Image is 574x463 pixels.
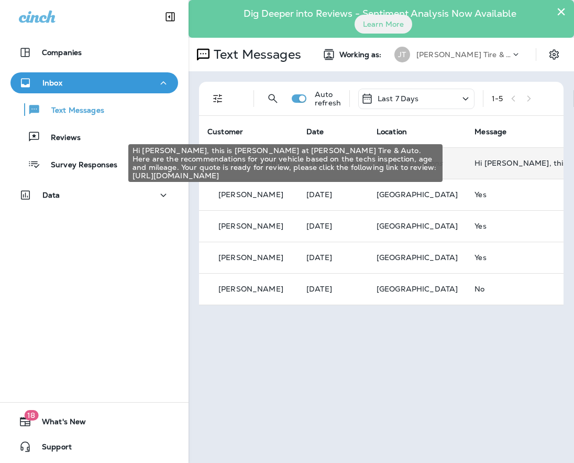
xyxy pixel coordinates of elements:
[40,160,117,170] p: Survey Responses
[377,127,407,136] span: Location
[378,94,419,103] p: Last 7 Days
[306,190,360,199] p: Oct 9, 2025 09:01 AM
[10,185,178,206] button: Data
[10,436,178,457] button: Support
[31,417,86,430] span: What's New
[10,99,178,121] button: Text Messages
[556,3,566,20] button: Close
[545,45,564,64] button: Settings
[355,15,412,34] button: Learn More
[24,410,38,421] span: 18
[218,285,283,293] p: [PERSON_NAME]
[377,284,458,294] span: [GEOGRAPHIC_DATA]
[31,443,72,455] span: Support
[306,253,360,262] p: Oct 5, 2025 01:32 PM
[306,127,324,136] span: Date
[315,90,341,107] p: Auto refresh
[377,190,458,199] span: [GEOGRAPHIC_DATA]
[10,42,178,63] button: Companies
[156,6,185,27] button: Collapse Sidebar
[40,133,81,143] p: Reviews
[306,222,360,230] p: Oct 7, 2025 01:16 PM
[218,253,283,262] p: [PERSON_NAME]
[218,222,283,230] p: [PERSON_NAME]
[128,144,443,182] div: Hi [PERSON_NAME], this is [PERSON_NAME] at [PERSON_NAME] Tire & Auto. Here are the recommendation...
[42,79,62,87] p: Inbox
[209,47,301,62] p: Text Messages
[10,126,178,148] button: Reviews
[10,153,178,175] button: Survey Responses
[394,47,410,62] div: JT
[41,106,104,116] p: Text Messages
[218,190,283,199] p: [PERSON_NAME]
[42,48,82,57] p: Companies
[207,127,243,136] span: Customer
[42,191,60,199] p: Data
[10,72,178,93] button: Inbox
[416,50,511,59] p: [PERSON_NAME] Tire & Auto
[207,88,228,109] button: Filters
[377,253,458,262] span: [GEOGRAPHIC_DATA]
[213,12,547,15] p: Dig Deeper into Reviews - Sentiment Analysis Now Available
[492,94,503,103] div: 1 - 5
[262,88,283,109] button: Search Messages
[10,411,178,432] button: 18What's New
[339,50,384,59] span: Working as:
[377,221,458,231] span: [GEOGRAPHIC_DATA]
[474,127,506,136] span: Message
[306,285,360,293] p: Oct 5, 2025 09:05 AM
